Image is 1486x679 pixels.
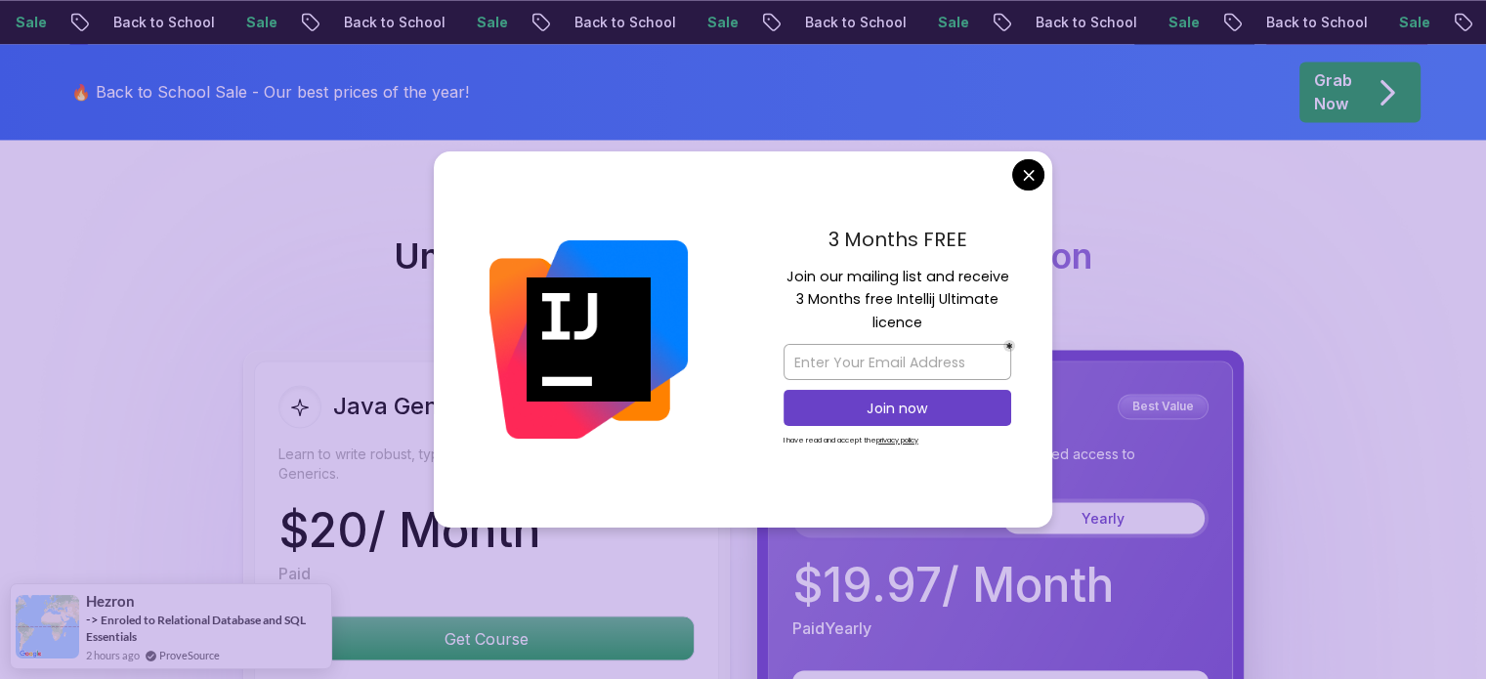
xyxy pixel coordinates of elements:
[554,13,687,32] p: Back to School
[323,13,456,32] p: Back to School
[93,13,226,32] p: Back to School
[785,13,917,32] p: Back to School
[792,561,1114,608] p: $ 19.97 / Month
[278,561,311,584] p: Paid
[687,13,749,32] p: Sale
[1314,68,1352,115] p: Grab Now
[1002,502,1205,533] button: Yearly
[333,391,493,422] h2: Java Generics
[917,13,980,32] p: Sale
[16,595,79,658] img: provesource social proof notification image
[86,647,140,663] span: 2 hours ago
[792,615,871,639] p: Paid Yearly
[226,13,288,32] p: Sale
[86,593,135,610] span: Hezron
[86,613,306,644] a: Enroled to Relational Database and SQL Essentials
[278,444,695,483] p: Learn to write robust, type-safe code and algorithms using Java Generics.
[456,13,519,32] p: Sale
[1148,13,1210,32] p: Sale
[278,506,540,553] p: $ 20 / Month
[278,615,695,660] button: Get Course
[1379,13,1441,32] p: Sale
[1015,13,1148,32] p: Back to School
[71,80,469,104] p: 🔥 Back to School Sale - Our best prices of the year!
[159,647,220,663] a: ProveSource
[279,616,694,659] p: Get Course
[1121,397,1206,416] p: Best Value
[1246,13,1379,32] p: Back to School
[86,612,99,627] span: ->
[394,236,1092,276] h2: Unlimited Learning with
